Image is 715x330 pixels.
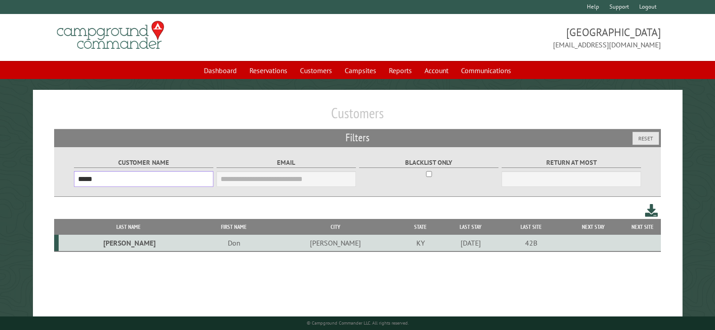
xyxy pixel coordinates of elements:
th: Last Site [501,219,561,235]
small: © Campground Commander LLC. All rights reserved. [307,320,409,326]
td: [PERSON_NAME] [59,235,198,251]
td: 42B [501,235,561,251]
a: Communications [456,62,517,79]
th: State [401,219,440,235]
th: Last Name [59,219,198,235]
h1: Customers [54,104,661,129]
span: [GEOGRAPHIC_DATA] [EMAIL_ADDRESS][DOMAIN_NAME] [358,25,661,50]
label: Return at most [502,158,641,168]
th: Next Stay [561,219,625,235]
th: Last Stay [440,219,502,235]
th: Next Site [625,219,661,235]
td: Don [198,235,270,251]
th: First Name [198,219,270,235]
td: [PERSON_NAME] [270,235,401,251]
a: Reservations [244,62,293,79]
h2: Filters [54,129,661,146]
th: City [270,219,401,235]
img: Campground Commander [54,18,167,53]
label: Email [217,158,356,168]
a: Campsites [339,62,382,79]
a: Download this customer list (.csv) [645,202,658,219]
a: Account [419,62,454,79]
label: Customer Name [74,158,214,168]
a: Dashboard [198,62,242,79]
td: KY [401,235,440,251]
a: Customers [295,62,337,79]
button: Reset [632,132,659,145]
label: Blacklist only [359,158,499,168]
a: Reports [383,62,417,79]
div: [DATE] [442,238,500,247]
